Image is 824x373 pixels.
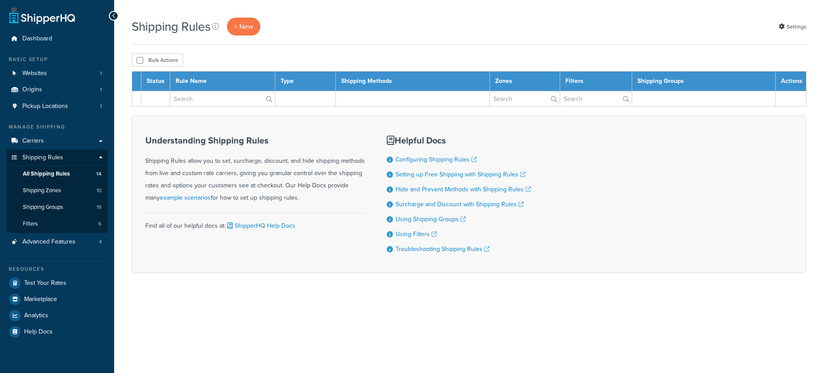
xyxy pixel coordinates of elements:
[7,265,108,273] div: Resources
[396,170,525,179] a: Setting up Free Shipping with Shipping Rules
[7,275,108,291] a: Test Your Rates
[170,91,275,106] input: Search
[141,72,170,91] th: Status
[490,72,560,91] th: Zones
[97,187,101,194] span: 10
[145,213,365,232] div: Find all of our helpful docs at:
[7,133,108,149] a: Carriers
[560,72,632,91] th: Filters
[275,72,335,91] th: Type
[98,220,101,228] span: 6
[23,187,61,194] span: Shipping Zones
[7,183,108,199] li: Shipping Zones
[490,91,560,106] input: Search
[7,65,108,82] a: Websites 1
[22,137,44,145] span: Carriers
[776,72,806,91] th: Actions
[22,154,63,161] span: Shipping Rules
[335,72,490,91] th: Shipping Methods
[170,72,275,91] th: Rule Name
[226,221,295,230] a: ShipperHQ Help Docs
[7,166,108,182] li: All Shipping Rules
[7,216,108,232] a: Filters 6
[560,91,632,106] input: Search
[24,280,66,287] span: Test Your Rates
[23,204,63,211] span: Shipping Groups
[227,18,260,36] a: + New
[7,82,108,98] li: Origins
[145,136,365,145] h3: Understanding Shipping Rules
[7,150,108,166] a: Shipping Rules
[7,65,108,82] li: Websites
[100,86,102,93] span: 1
[7,98,108,115] a: Pickup Locations 1
[7,183,108,199] a: Shipping Zones 10
[22,86,42,93] span: Origins
[24,312,48,319] span: Analytics
[7,324,108,340] a: Help Docs
[7,98,108,115] li: Pickup Locations
[7,123,108,131] div: Manage Shipping
[396,185,531,194] a: Hide and Prevent Methods with Shipping Rules
[396,155,477,164] a: Configuring Shipping Rules
[7,166,108,182] a: All Shipping Rules 14
[24,296,57,303] span: Marketplace
[145,136,365,204] div: Shipping Rules allow you to set, surcharge, discount, and hide shipping methods from live and cus...
[7,56,108,63] div: Basic Setup
[7,216,108,232] li: Filters
[23,170,70,178] span: All Shipping Rules
[132,18,211,35] h1: Shipping Rules
[22,70,47,77] span: Websites
[24,328,53,336] span: Help Docs
[396,230,437,239] a: Using Filters
[7,234,108,250] a: Advanced Features 4
[97,204,101,211] span: 19
[132,54,183,67] button: Bulk Actions
[96,170,101,178] span: 14
[100,103,102,110] span: 1
[99,238,102,246] span: 4
[7,234,108,250] li: Advanced Features
[7,308,108,323] a: Analytics
[7,291,108,307] a: Marketplace
[7,199,108,215] li: Shipping Groups
[22,35,52,43] span: Dashboard
[7,31,108,47] a: Dashboard
[387,136,531,145] h3: Helpful Docs
[22,238,76,246] span: Advanced Features
[396,244,489,254] a: Troubleshooting Shipping Rules
[7,150,108,233] li: Shipping Rules
[7,82,108,98] a: Origins 1
[234,22,253,32] span: + New
[396,200,524,209] a: Surcharge and Discount with Shipping Rules
[779,21,806,33] a: Settings
[9,7,75,24] a: ShipperHQ Home
[7,199,108,215] a: Shipping Groups 19
[22,103,68,110] span: Pickup Locations
[396,215,466,224] a: Using Shipping Groups
[160,193,211,202] a: example scenarios
[100,70,102,77] span: 1
[23,220,38,228] span: Filters
[632,72,776,91] th: Shipping Groups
